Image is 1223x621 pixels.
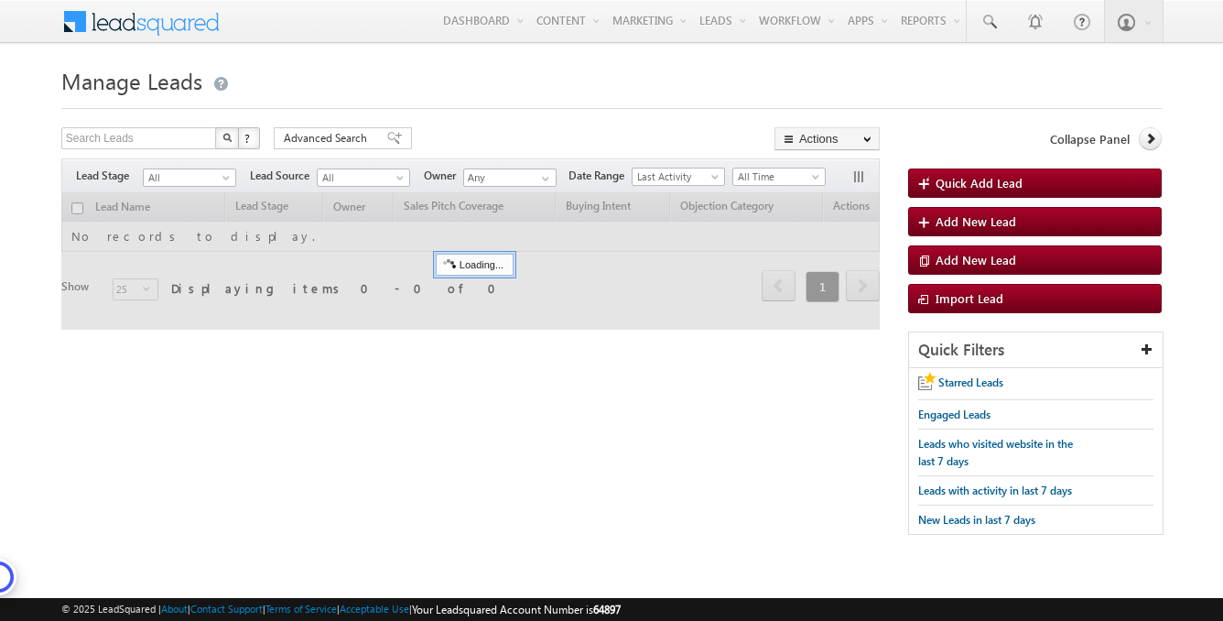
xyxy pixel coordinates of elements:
span: © 2025 LeadSquared | | | | | [61,601,621,618]
span: Last Activity [633,169,720,185]
span: Add New Lead [936,252,1016,267]
span: New Leads in last 7 days [918,513,1035,527]
span: Leads who visited website in the last 7 days [918,437,1073,468]
input: Type to Search [463,169,557,187]
span: Lead Stage [76,168,143,184]
span: 64897 [593,603,621,616]
button: ? [238,127,260,149]
span: Collapse Panel [1050,131,1130,147]
img: Search [222,133,232,142]
a: Contact Support [190,603,263,615]
span: Engaged Leads [918,408,990,421]
span: Import Lead [936,290,1003,306]
span: Your Leadsquared Account Number is [412,603,621,616]
a: All Time [732,168,826,186]
span: Owner [424,168,463,184]
div: Loading... [436,254,514,276]
span: ? [244,130,253,146]
span: Date Range [568,168,632,184]
span: Advanced Search [284,130,373,147]
div: Quick Filters [909,332,1163,368]
a: Last Activity [632,168,725,186]
a: All [317,169,410,187]
span: Quick Add Lead [936,175,1023,191]
span: Starred Leads [938,376,1003,389]
button: Actions [774,127,880,150]
span: All [144,169,231,186]
a: About [161,603,188,615]
span: Leads with activity in last 7 days [918,484,1072,497]
a: Terms of Service [265,603,337,615]
span: All Time [733,169,820,185]
a: Acceptable Use [340,603,409,615]
a: Show All Items [532,169,555,188]
span: All [318,169,405,186]
a: All [143,169,236,187]
span: Manage Leads [61,66,202,95]
span: Lead Source [250,168,317,184]
span: Add New Lead [936,213,1016,229]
